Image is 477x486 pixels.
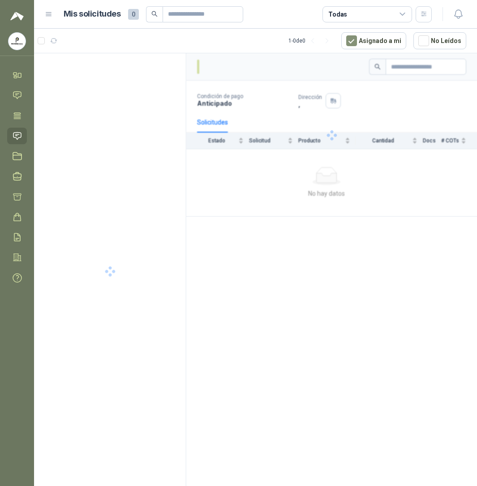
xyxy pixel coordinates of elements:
[64,8,121,21] h1: Mis solicitudes
[328,9,347,19] div: Todas
[9,33,26,50] img: Company Logo
[151,11,158,17] span: search
[341,32,406,49] button: Asignado a mi
[288,34,334,48] div: 1 - 0 de 0
[10,11,24,22] img: Logo peakr
[128,9,139,20] span: 0
[413,32,466,49] button: No Leídos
